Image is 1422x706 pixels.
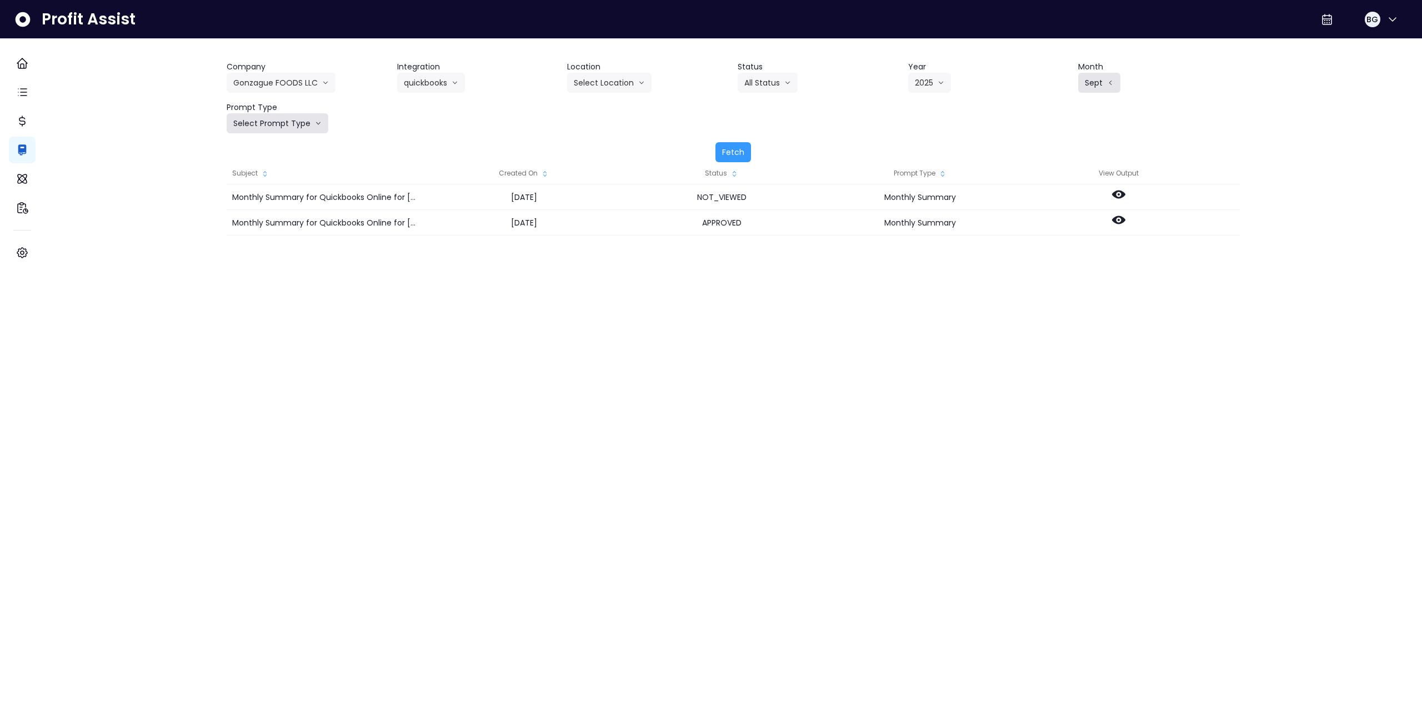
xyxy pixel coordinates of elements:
div: Prompt Type [821,162,1019,184]
svg: sort [730,169,739,178]
div: [DATE] [425,184,623,210]
button: Select Locationarrow down line [567,73,652,93]
svg: sort [938,169,947,178]
button: Gonzague FOODS LLCarrow down line [227,73,336,93]
div: Created On [425,162,623,184]
button: Fetch [715,142,751,162]
div: Subject [227,162,424,184]
div: APPROVED [623,210,822,236]
div: NOT_VIEWED [623,184,822,210]
svg: arrow down line [784,77,791,88]
div: [DATE] [425,210,623,236]
div: Monthly Summary [821,184,1019,210]
header: Year [908,61,1070,73]
svg: arrow down line [452,77,458,88]
button: quickbooksarrow down line [397,73,465,93]
header: Month [1078,61,1240,73]
div: Monthly Summary for Quickbooks Online for [DATE] [227,184,424,210]
div: Status [623,162,822,184]
span: Profit Assist [42,9,136,29]
button: 2025arrow down line [908,73,951,93]
svg: arrow left line [1107,77,1114,88]
header: Company [227,61,388,73]
div: Monthly Summary for Quickbooks Online for [DATE] [227,210,424,236]
svg: sort [261,169,269,178]
svg: arrow down line [315,118,322,129]
header: Location [567,61,729,73]
header: Integration [397,61,559,73]
div: View Output [1019,162,1218,184]
div: Monthly Summary [821,210,1019,236]
svg: arrow down line [938,77,944,88]
header: Status [738,61,899,73]
button: All Statusarrow down line [738,73,798,93]
svg: sort [540,169,549,178]
span: BG [1366,14,1378,25]
button: Select Prompt Typearrow down line [227,113,328,133]
svg: arrow down line [638,77,645,88]
svg: arrow down line [322,77,329,88]
button: Septarrow left line [1078,73,1120,93]
header: Prompt Type [227,102,388,113]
